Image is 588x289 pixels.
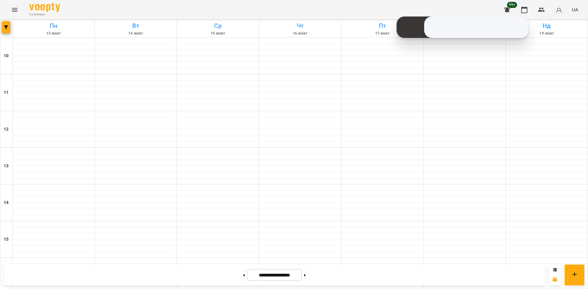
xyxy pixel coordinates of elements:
h6: 10 [4,53,9,59]
button: Menu [7,2,22,17]
h6: 13 жовт [13,31,93,36]
h6: 14 жовт [96,31,175,36]
h6: Пн [13,21,93,31]
h6: 16 жовт [260,31,340,36]
h6: 12 [4,126,9,133]
span: 99+ [507,2,517,8]
h6: Пт [342,21,422,31]
button: UA [569,4,581,15]
h6: 19 жовт [507,31,587,36]
h6: 14 [4,199,9,206]
span: UA [572,6,578,13]
h6: Нд [507,21,587,31]
span: For Business [29,13,60,17]
h6: 13 [4,163,9,169]
img: avatar_s.png [555,6,563,14]
h6: Вт [96,21,175,31]
h6: 11 [4,89,9,96]
h6: Ср [178,21,258,31]
img: Voopty Logo [29,3,60,12]
h6: 17 жовт [342,31,422,36]
h6: 15 [4,236,9,243]
h6: 15 жовт [178,31,258,36]
h6: Чт [260,21,340,31]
